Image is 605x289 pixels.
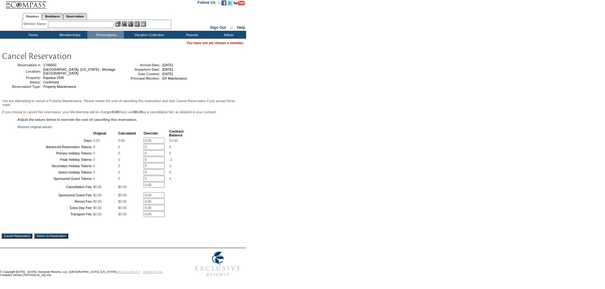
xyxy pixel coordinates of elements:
[51,31,87,39] td: Memberships
[162,76,187,80] span: ER Maintenance
[43,63,57,67] span: 1746650
[187,41,244,45] span: You have not yet chosen a member.
[18,199,92,204] td: Resort Fee:
[63,13,87,20] a: Reservations
[18,211,92,217] td: Transport Fee:
[93,145,95,149] span: 0
[18,169,92,175] td: Select Holiday Tokens:
[93,158,95,161] span: 0
[118,139,125,142] span: 0.00
[162,68,173,71] span: [DATE]
[43,80,59,84] span: Confirmed
[221,2,226,6] a: Become our fan on Facebook
[144,131,158,135] b: Override
[14,31,51,39] td: Home
[3,85,41,89] td: Reservation Type:
[134,110,143,114] b: $0.00
[169,151,171,155] span: 0
[210,31,246,39] td: Admin
[17,118,137,122] b: Adjust the values below to override the cost of cancelling this reservation.
[18,176,92,181] td: Sponsored Guest Tokens:
[93,164,95,168] span: 0
[221,0,226,5] img: Become our fan on Facebook
[173,31,210,39] td: Reports
[18,163,92,169] td: Secondary Holiday Tokens:
[118,131,136,135] b: Calculated
[118,151,120,155] span: 0
[115,21,121,27] img: b_edit.gif
[134,21,140,27] img: Reservations
[118,193,127,197] span: $0.00
[169,164,171,168] span: 0
[230,25,233,30] span: ::
[118,212,127,216] span: $0.00
[118,145,120,149] span: 0
[42,13,63,20] a: Residences
[112,110,119,114] b: 0.00
[169,145,171,149] span: 5
[18,205,92,211] td: Extra Day Fee:
[3,80,41,84] td: Status:
[169,129,184,137] b: Contract Balance
[43,85,76,89] span: Property Maintenance
[128,21,133,27] img: Impersonate
[34,233,68,239] input: Return to Reservation
[169,170,171,174] span: 0
[237,25,245,30] a: Help
[169,139,178,142] span: 53.00
[117,270,140,273] a: PRIVACY POLICY
[93,212,102,216] span: $0.00
[141,21,146,27] img: b_calculator.gif
[18,150,92,156] td: Primary Holiday Tokens:
[118,158,120,161] span: 0
[18,182,92,192] td: Cancellation Fee:
[93,193,102,197] span: $0.00
[43,68,115,75] span: [GEOGRAPHIC_DATA], [US_STATE] - Montage [GEOGRAPHIC_DATA]
[18,144,92,150] td: Advanced Reservation Tokens:
[122,63,160,67] td: Arrival Date:
[118,200,127,203] span: $0.00
[17,125,52,129] a: Restore original values
[118,206,127,210] span: $0.00
[210,25,226,30] a: Sign Out
[118,170,120,174] span: 0
[93,139,100,142] span: 0.00
[24,21,48,27] div: Member Name:
[169,158,172,161] span: -1
[118,164,120,168] span: 0
[18,138,92,143] td: Days:
[18,157,92,162] td: Peak Holiday Tokens:
[2,49,129,62] img: pgTtlCancelRes.gif
[93,131,106,135] b: Original
[3,76,41,80] td: Property:
[227,0,232,5] img: Follow us on Twitter
[124,31,173,39] td: Vacation Collection
[93,185,102,189] span: $0.00
[3,68,41,75] td: Location:
[93,170,95,174] span: 0
[162,63,173,67] span: [DATE]
[93,177,95,181] span: 0
[122,76,160,80] td: Principal Member:
[122,21,127,27] img: View
[118,177,120,181] span: 0
[162,72,173,76] span: [DATE]
[43,76,64,80] span: Kapalua 2506
[169,177,171,181] span: 0
[93,206,102,210] span: $0.00
[93,151,95,155] span: 0
[2,99,244,107] p: You are attempting to cancel a Property Maintenance. Please review the cost of cancelling this re...
[143,270,163,273] a: TERMS OF USE
[2,110,244,114] p: If you choose to cancel this reservation, your Membership will be charged Days, and as a cancella...
[2,233,32,239] input: Cancel Reservation
[93,200,102,203] span: $0.00
[227,2,232,6] a: Follow us on Twitter
[118,185,127,189] span: $0.00
[233,2,245,6] a: Subscribe to our YouTube Channel
[23,13,42,20] a: Members
[18,192,92,198] td: Sponsored Guest Fee:
[122,68,160,71] td: Departure Date:
[122,72,160,76] td: Date Created:
[3,63,41,67] td: Reservation #:
[87,31,124,39] td: Reservations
